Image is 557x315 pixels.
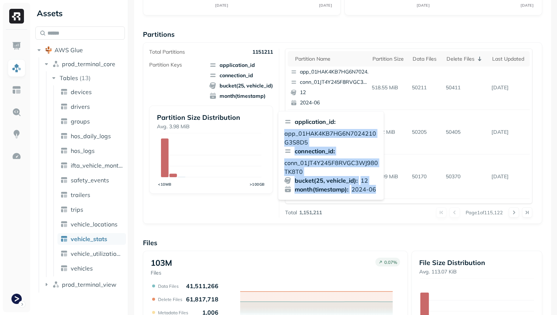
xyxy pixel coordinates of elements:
[149,61,182,68] p: Partition Keys
[57,86,126,98] a: devices
[413,56,439,62] div: Data Files
[52,281,60,288] img: namespace
[57,160,126,171] a: ifta_vehicle_months
[45,46,52,54] img: root
[295,176,358,185] p: bucket(25, vehicle_id) :
[372,56,406,62] div: Partition size
[71,250,123,257] span: vehicle_utilization_day
[12,85,21,95] img: Asset Explorer
[186,282,218,290] p: 41,511,266
[209,82,273,89] span: bucket(25, vehicle_id)
[35,44,125,56] button: AWS Glue
[284,129,378,147] p: app_01HAK4KB7HG6N7024210G3S8D5
[361,176,368,185] p: 12
[12,129,21,139] img: Insights
[209,72,273,79] span: connection_id
[60,206,68,213] img: table
[284,158,378,176] p: conn_01JT4Y245F8RVGC3WJ980TK8T0
[351,185,376,194] p: 2024-06
[369,126,409,139] p: 516.2 MiB
[295,185,348,194] p: month(timestamp) :
[209,92,273,100] span: month(timestamp)
[252,49,273,56] p: 1151211
[158,283,179,289] p: Data Files
[9,9,24,24] img: Ryft
[60,132,68,140] img: table
[149,49,185,56] p: Total Partitions
[443,126,489,139] p: 50405
[12,151,21,161] img: Optimization
[43,279,125,290] button: prod_terminal_view
[288,110,375,154] button: app_01HAK4KB7HG6N7024210G3S8D5conn_01JT4Y245F8RVGC3WJ980TK8T0122024-11
[60,74,78,82] span: Tables
[285,209,297,216] p: Total
[60,103,68,110] img: table
[80,74,91,82] p: ( 13 )
[417,3,430,7] tspan: [DATE]
[43,58,125,70] button: prod_terminal_core
[71,118,90,125] span: groups
[186,296,218,303] p: 61,817,718
[157,123,265,130] p: Avg. 3.98 MiB
[143,239,542,247] p: Files
[60,235,68,243] img: table
[300,79,371,86] p: conn_01JT4Y245F8RVGC3WJ980TK8T0
[488,170,529,183] p: Sep 4, 2025
[60,88,68,96] img: table
[71,206,83,213] span: trips
[62,281,116,288] span: prod_terminal_view
[71,221,118,228] span: vehicle_locations
[369,81,409,94] p: 518.55 MiB
[71,88,92,96] span: devices
[419,268,535,275] p: Avg. 113.07 KiB
[52,60,60,68] img: namespace
[71,265,93,272] span: vehicles
[384,259,397,265] p: 0.07 %
[57,174,126,186] a: safety_events
[299,209,322,216] p: 1,151,211
[57,248,126,259] a: vehicle_utilization_day
[300,89,371,96] p: 12
[71,191,90,198] span: trailers
[300,99,371,107] p: 2024-06
[57,262,126,274] a: vehicles
[71,103,90,110] span: drivers
[55,46,83,54] span: AWS Glue
[57,145,126,157] a: hos_logs
[50,72,126,84] button: Tables(13)
[143,30,542,39] p: Partitions
[60,147,68,154] img: table
[57,115,126,127] a: groups
[71,176,109,184] span: safety_events
[60,221,68,228] img: table
[446,54,485,63] div: Delete Files
[319,3,332,7] tspan: [DATE]
[409,126,443,139] p: 50205
[71,162,123,169] span: ifta_vehicle_months
[62,60,115,68] span: prod_terminal_core
[369,170,409,183] p: 518.09 MiB
[409,81,443,94] p: 50211
[57,189,126,201] a: trailers
[216,3,228,7] tspan: [DATE]
[60,118,68,125] img: table
[60,162,68,169] img: table
[443,170,489,183] p: 50370
[209,61,273,69] span: application_id
[521,3,534,7] tspan: [DATE]
[419,258,535,267] p: File Size Distribution
[12,41,21,51] img: Dashboard
[443,81,489,94] p: 50411
[488,126,529,139] p: Sep 4, 2025
[300,68,371,76] p: app_01HAK4KB7HG6N7024210G3S8D5
[295,147,335,155] p: connection_id :
[71,147,95,154] span: hos_logs
[71,235,107,243] span: vehicle_stats
[151,269,172,276] p: Files
[157,113,265,122] p: Partition Size Distribution
[57,101,126,112] a: drivers
[295,56,365,62] div: Partition name
[60,191,68,198] img: table
[60,250,68,257] img: table
[158,297,182,302] p: Delete Files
